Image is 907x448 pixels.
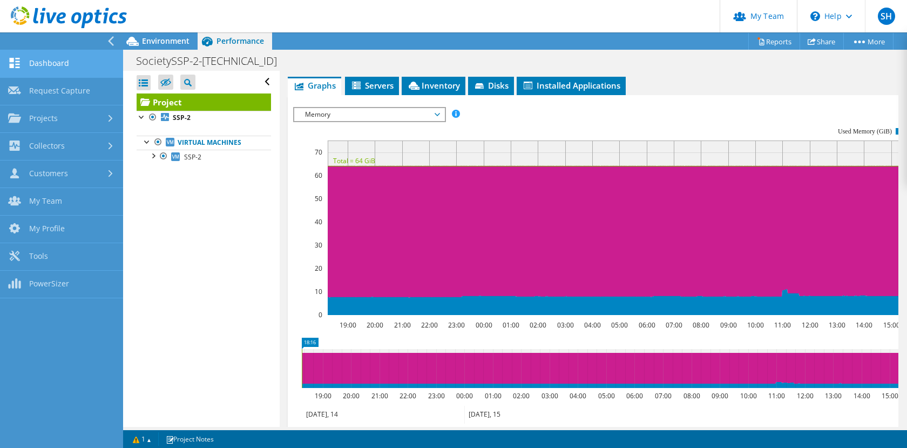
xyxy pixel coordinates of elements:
text: 08:00 [683,391,700,400]
a: Project Notes [158,432,221,446]
text: 02:00 [513,391,530,400]
text: 14:00 [856,320,872,330]
text: 19:00 [315,391,331,400]
text: 12:00 [797,391,814,400]
span: Memory [300,108,438,121]
text: 23:00 [448,320,465,330]
text: 13:00 [829,320,845,330]
a: SSP-2 [137,111,271,125]
span: Environment [142,36,189,46]
span: SSP-2 [184,152,201,162]
a: Virtual Machines [137,136,271,150]
text: 21:00 [394,320,411,330]
text: 11:00 [768,391,785,400]
span: Graphs [293,80,336,91]
text: 22:00 [421,320,438,330]
a: 1 [125,432,159,446]
text: 05:00 [598,391,615,400]
h1: SocietySSP-2-[TECHNICAL_ID] [131,55,294,67]
a: More [843,33,894,50]
text: 10 [315,287,322,296]
text: 15:00 [883,320,900,330]
span: Disks [473,80,509,91]
text: 21:00 [371,391,388,400]
svg: \n [810,11,820,21]
text: 00:00 [456,391,473,400]
text: 20:00 [367,320,383,330]
text: 04:00 [570,391,586,400]
span: Inventory [407,80,460,91]
a: Share [800,33,844,50]
text: 23:00 [428,391,445,400]
text: 03:00 [557,320,574,330]
span: Performance [216,36,264,46]
text: 20:00 [343,391,360,400]
text: 40 [315,217,322,226]
text: 0 [319,310,322,319]
span: Servers [350,80,394,91]
text: 06:00 [639,320,655,330]
text: 15:00 [882,391,898,400]
text: 00:00 [476,320,492,330]
text: 01:00 [485,391,502,400]
text: 30 [315,240,322,250]
text: 07:00 [666,320,682,330]
text: 20 [315,264,322,273]
text: 60 [315,171,322,180]
a: SSP-2 [137,150,271,164]
text: 07:00 [655,391,672,400]
text: 11:00 [774,320,791,330]
text: 12:00 [802,320,818,330]
text: 02:00 [530,320,546,330]
b: SSP-2 [173,113,191,122]
text: 04:00 [584,320,601,330]
text: 13:00 [825,391,842,400]
text: Used Memory (GiB) [838,128,892,135]
span: Installed Applications [522,80,620,91]
span: SH [878,8,895,25]
text: 10:00 [747,320,764,330]
text: 14:00 [854,391,870,400]
text: 70 [315,148,322,157]
text: 01:00 [503,320,519,330]
text: 08:00 [693,320,709,330]
text: 10:00 [740,391,757,400]
text: 05:00 [611,320,628,330]
a: Project [137,93,271,111]
text: 03:00 [542,391,558,400]
text: Total = 64 GiB [333,156,375,165]
a: Reports [748,33,800,50]
text: 09:00 [720,320,737,330]
text: 50 [315,194,322,203]
text: 06:00 [626,391,643,400]
text: 19:00 [340,320,356,330]
text: 22:00 [400,391,416,400]
text: 09:00 [712,391,728,400]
